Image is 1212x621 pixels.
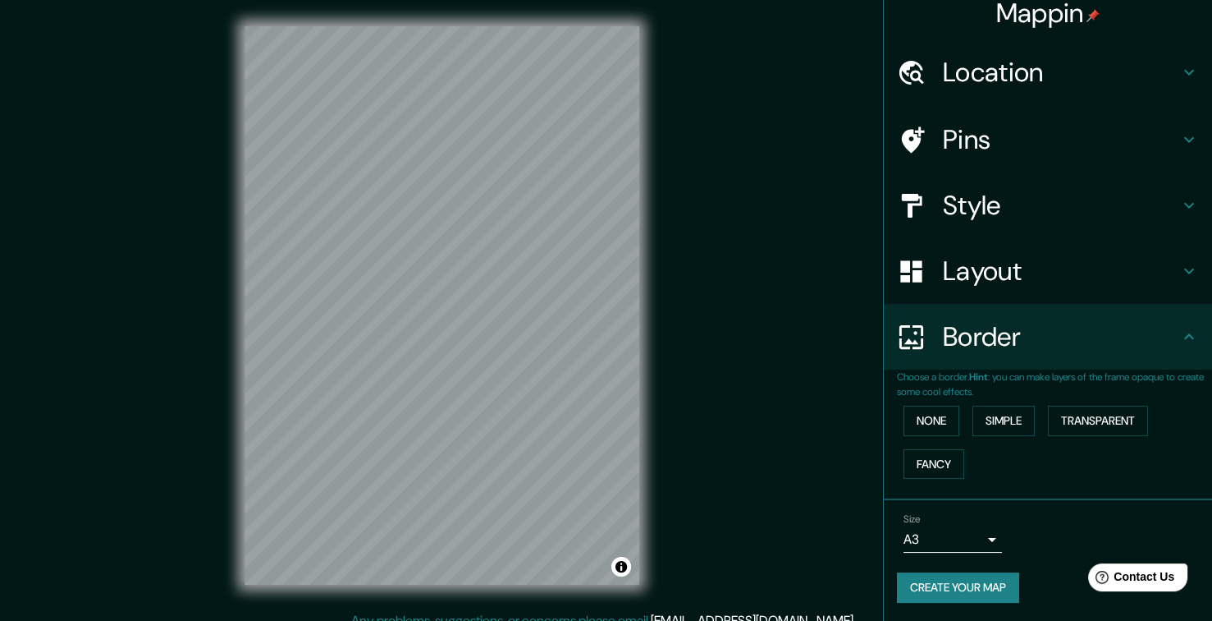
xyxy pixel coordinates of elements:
div: Border [884,304,1212,370]
b: Hint [969,370,988,384]
h4: Layout [943,255,1179,287]
button: None [903,406,959,436]
iframe: Help widget launcher [1066,557,1194,603]
div: Style [884,172,1212,238]
h4: Pins [943,123,1179,156]
canvas: Map [245,26,639,585]
button: Simple [972,406,1035,436]
label: Size [903,513,921,527]
button: Transparent [1048,406,1148,436]
h4: Border [943,320,1179,353]
h4: Location [943,56,1179,89]
button: Fancy [903,449,964,480]
button: Toggle attribution [611,557,631,577]
div: A3 [903,527,1002,553]
img: pin-icon.png [1086,9,1100,22]
p: Choose a border. : you can make layers of the frame opaque to create some cool effects. [897,370,1212,399]
div: Layout [884,238,1212,304]
button: Create your map [897,573,1019,603]
div: Pins [884,107,1212,172]
div: Location [884,39,1212,105]
h4: Style [943,189,1179,222]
